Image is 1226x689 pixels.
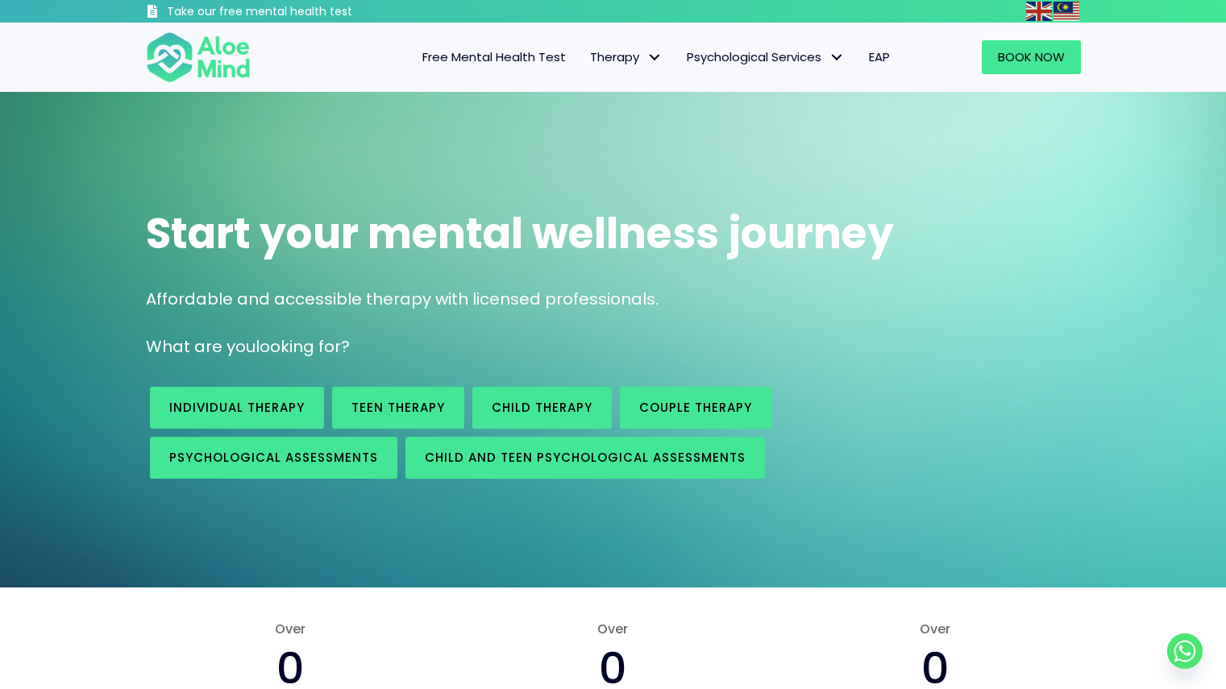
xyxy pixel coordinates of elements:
a: Psychological ServicesPsychological Services: submenu [675,40,857,74]
span: Child Therapy [492,399,592,416]
span: Psychological Services: submenu [825,46,849,69]
span: EAP [869,48,890,65]
span: Over [790,620,1080,638]
img: en [1026,2,1052,21]
span: Start your mental wellness journey [146,204,894,263]
p: Affordable and accessible therapy with licensed professionals. [146,288,1081,311]
a: Individual therapy [150,387,324,429]
h3: Take our free mental health test [167,4,438,20]
a: TherapyTherapy: submenu [578,40,675,74]
span: looking for? [256,335,350,358]
span: Individual therapy [169,399,305,416]
span: Psychological Services [687,48,845,65]
span: Psychological assessments [169,449,378,466]
a: EAP [857,40,902,74]
span: Book Now [998,48,1065,65]
a: English [1026,2,1054,20]
a: Teen Therapy [332,387,464,429]
span: Over [146,620,436,638]
a: Book Now [982,40,1081,74]
a: Child and Teen Psychological assessments [405,437,765,479]
span: Couple therapy [639,399,752,416]
nav: Menu [272,40,902,74]
a: Take our free mental health test [146,4,438,23]
span: Therapy [590,48,663,65]
img: Aloe mind Logo [146,31,251,84]
a: Couple therapy [620,387,771,429]
a: Free Mental Health Test [410,40,578,74]
span: What are you [146,335,256,358]
a: Malay [1054,2,1081,20]
a: Child Therapy [472,387,612,429]
span: Therapy: submenu [643,46,667,69]
span: Teen Therapy [351,399,445,416]
img: ms [1054,2,1079,21]
a: Psychological assessments [150,437,397,479]
a: Whatsapp [1167,633,1203,669]
span: Over [468,620,758,638]
span: Free Mental Health Test [422,48,566,65]
span: Child and Teen Psychological assessments [425,449,746,466]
